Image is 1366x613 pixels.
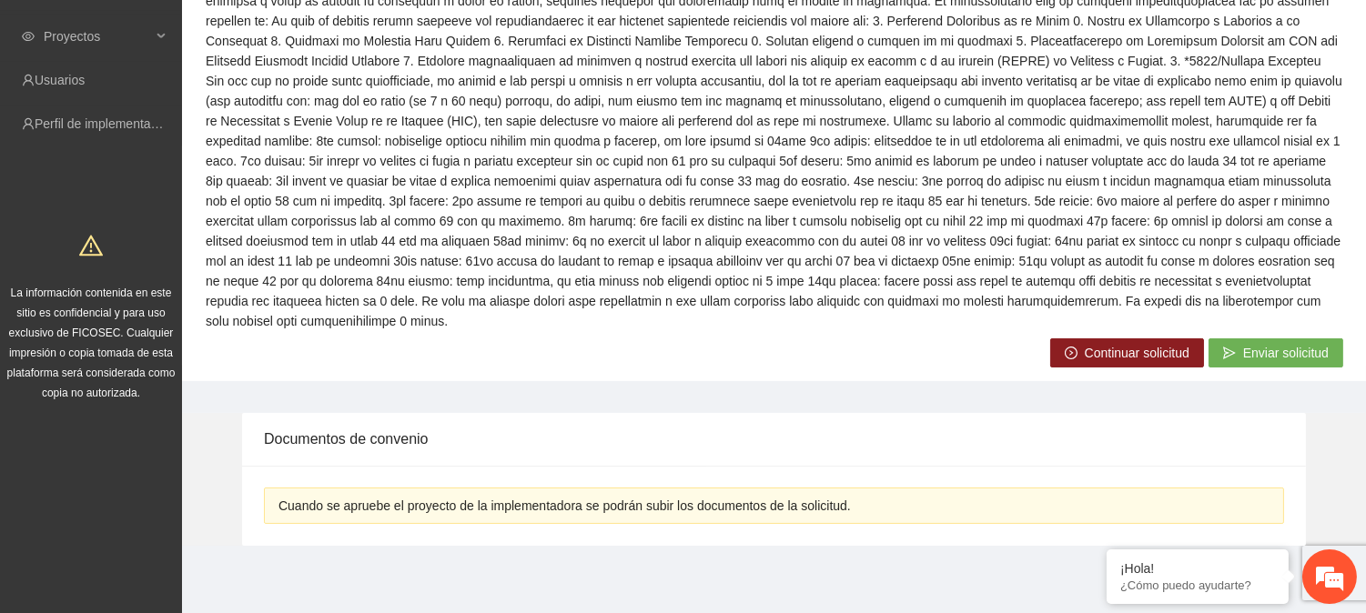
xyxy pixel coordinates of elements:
span: send [1223,347,1236,361]
textarea: Escriba su mensaje y pulse “Intro” [9,415,347,478]
span: La información contenida en este sitio es confidencial y para uso exclusivo de FICOSEC. Cualquier... [7,286,176,399]
p: ¿Cómo puedo ayudarte? [1120,578,1275,592]
span: eye [22,30,35,43]
div: Cuando se apruebe el proyecto de la implementadora se podrán subir los documentos de la solicitud. [278,496,1270,516]
button: right-circleContinuar solicitud [1050,338,1204,367]
div: ¡Hola! [1120,561,1275,576]
a: Perfil de implementadora [35,116,177,131]
div: Chatee con nosotros ahora [95,93,306,116]
span: Continuar solicitud [1085,343,1189,363]
div: Documentos de convenio [264,413,1284,465]
span: Enviar solicitud [1243,343,1329,363]
span: Proyectos [44,18,151,55]
span: warning [79,234,103,257]
button: sendEnviar solicitud [1209,338,1343,367]
span: right-circle [1065,347,1078,361]
span: Estamos en línea. [106,202,251,386]
a: Usuarios [35,73,85,87]
div: Minimizar ventana de chat en vivo [298,9,342,53]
